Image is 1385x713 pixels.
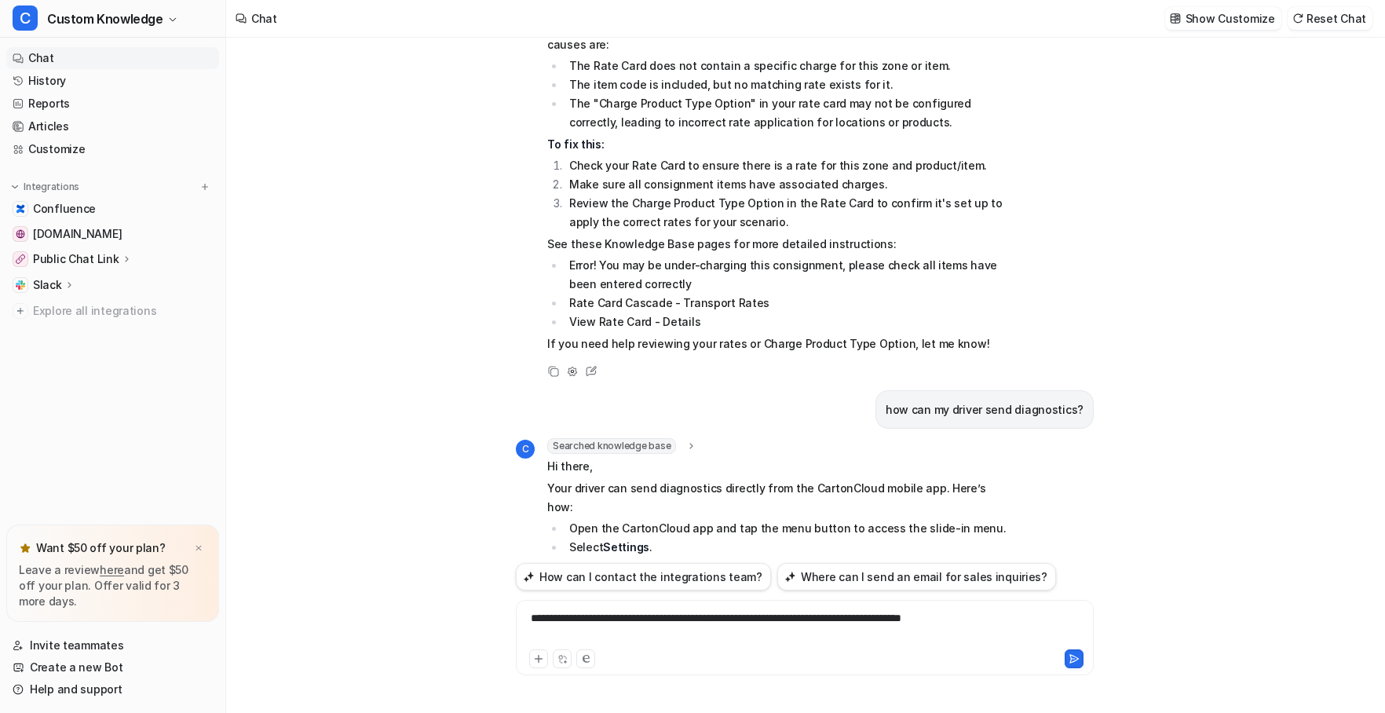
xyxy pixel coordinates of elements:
[565,57,1007,75] li: The Rate Card does not contain a specific charge for this zone or item.
[547,235,1007,254] p: See these Knowledge Base pages for more detailed instructions:
[6,656,219,678] a: Create a new Bot
[47,8,163,30] span: Custom Knowledge
[251,10,277,27] div: Chat
[547,137,605,151] strong: To fix this:
[547,479,1007,517] p: Your driver can send diagnostics directly from the CartonCloud mobile app. Here’s how:
[6,300,219,322] a: Explore all integrations
[6,70,219,92] a: History
[516,440,535,459] span: C
[6,223,219,245] a: help.cartoncloud.com[DOMAIN_NAME]
[6,115,219,137] a: Articles
[16,204,25,214] img: Confluence
[565,256,1007,294] li: Error! You may be under-charging this consignment, please check all items have been entered corre...
[33,251,119,267] p: Public Chat Link
[565,75,1007,94] li: The item code is included, but no matching rate exists for it.
[36,540,166,556] p: Want $50 off your plan?
[547,438,676,454] span: Searched knowledge base
[19,542,31,554] img: star
[1170,13,1181,24] img: customize
[16,229,25,239] img: help.cartoncloud.com
[33,201,96,217] span: Confluence
[24,181,79,193] p: Integrations
[6,138,219,160] a: Customize
[565,194,1007,232] li: Review the Charge Product Type Option in the Rate Card to confirm it's set up to apply the correc...
[199,181,210,192] img: menu_add.svg
[100,563,124,576] a: here
[1165,7,1281,30] button: Show Customize
[6,47,219,69] a: Chat
[777,563,1056,591] button: Where can I send an email for sales inquiries?
[565,175,1007,194] li: Make sure all consignment items have associated charges.
[33,226,122,242] span: [DOMAIN_NAME]
[13,303,28,319] img: explore all integrations
[565,94,1007,132] li: The "Charge Product Type Option" in your rate card may not be configured correctly, leading to in...
[516,563,771,591] button: How can I contact the integrations team?
[19,562,206,609] p: Leave a review and get $50 off your plan. Offer valid for 3 more days.
[565,313,1007,331] li: View Rate Card - Details
[33,277,62,293] p: Slack
[16,280,25,290] img: Slack
[13,5,38,31] span: C
[565,538,1007,557] li: Select .
[6,93,219,115] a: Reports
[1186,10,1275,27] p: Show Customize
[6,634,219,656] a: Invite teammates
[547,335,1007,353] p: If you need help reviewing your rates or Charge Product Type Option, let me know!
[6,198,219,220] a: ConfluenceConfluence
[194,543,203,554] img: x
[6,179,84,195] button: Integrations
[16,254,25,264] img: Public Chat Link
[6,678,219,700] a: Help and support
[33,298,213,324] span: Explore all integrations
[886,400,1084,419] p: how can my driver send diagnostics?
[1288,7,1372,30] button: Reset Chat
[547,457,1007,476] p: Hi there,
[603,540,649,554] strong: Settings
[9,181,20,192] img: expand menu
[565,156,1007,175] li: Check your Rate Card to ensure there is a rate for this zone and product/item.
[565,557,1007,576] li: In the Settings view, tap .
[565,519,1007,538] li: Open the CartonCloud app and tap the menu button to access the slide-in menu.
[1292,13,1303,24] img: reset
[565,294,1007,313] li: Rate Card Cascade - Transport Rates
